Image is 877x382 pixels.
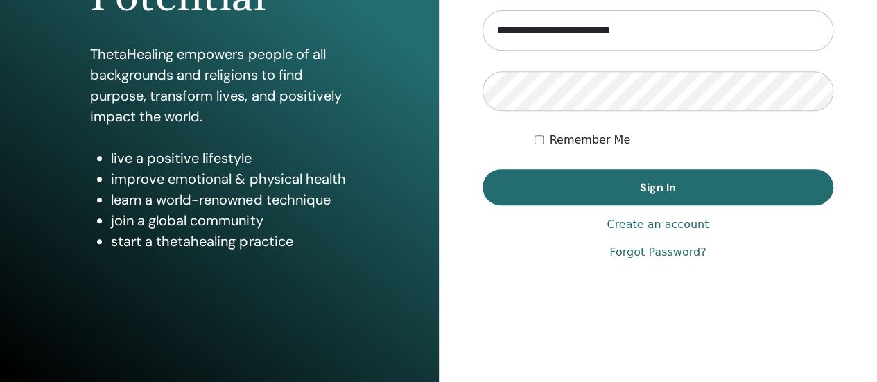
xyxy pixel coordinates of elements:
[111,168,348,189] li: improve emotional & physical health
[483,169,834,205] button: Sign In
[535,132,833,148] div: Keep me authenticated indefinitely or until I manually logout
[549,132,630,148] label: Remember Me
[111,231,348,252] li: start a thetahealing practice
[111,189,348,210] li: learn a world-renowned technique
[640,180,676,195] span: Sign In
[607,216,709,233] a: Create an account
[111,210,348,231] li: join a global community
[111,148,348,168] li: live a positive lifestyle
[90,44,348,127] p: ThetaHealing empowers people of all backgrounds and religions to find purpose, transform lives, a...
[609,244,706,261] a: Forgot Password?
